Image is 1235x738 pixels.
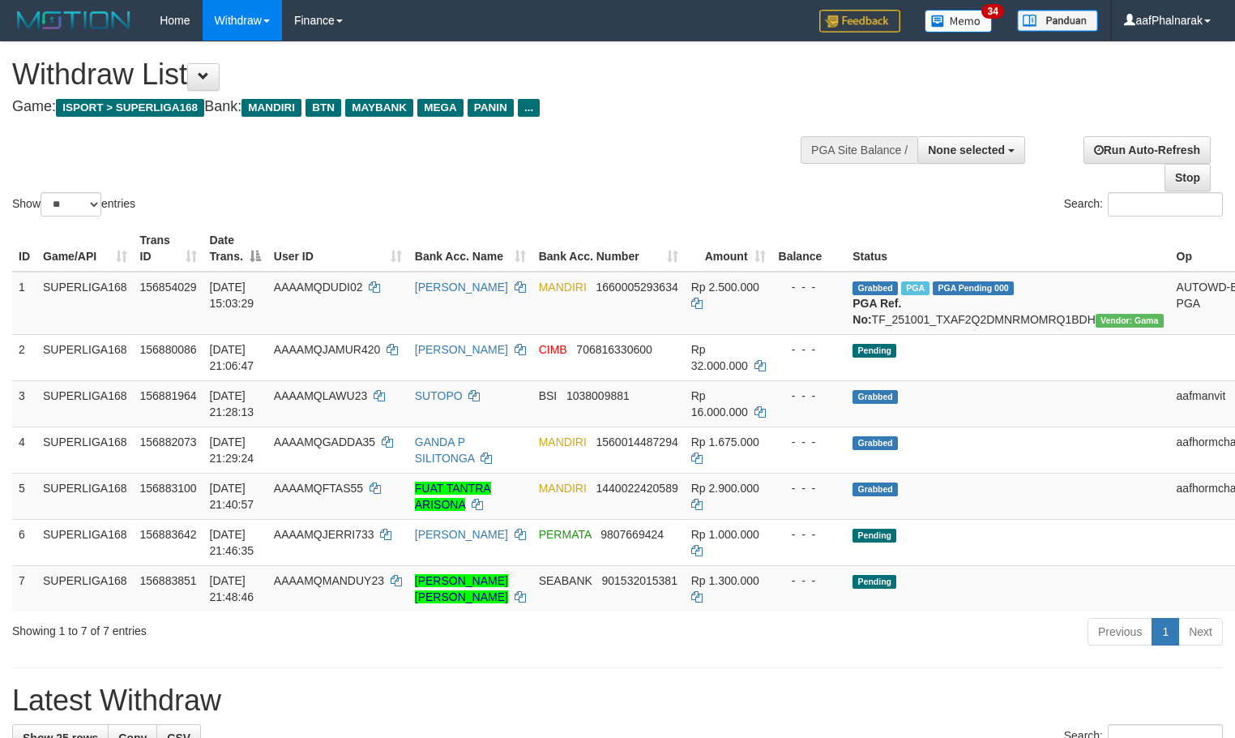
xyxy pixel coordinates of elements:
span: 156854029 [140,281,197,294]
span: Copy 1660005293634 to clipboard [596,281,677,294]
span: MANDIRI [539,482,587,495]
th: User ID: activate to sort column ascending [267,225,408,272]
img: Button%20Memo.svg [925,10,993,32]
div: - - - [779,279,840,295]
a: [PERSON_NAME] [415,281,508,294]
button: None selected [917,136,1025,164]
td: SUPERLIGA168 [36,565,134,611]
div: - - - [779,526,840,543]
a: [PERSON_NAME] [415,528,508,541]
th: Status [846,225,1169,272]
span: [DATE] 21:29:24 [210,436,254,465]
a: [PERSON_NAME] [415,343,508,356]
span: BTN [306,99,341,117]
th: Game/API: activate to sort column ascending [36,225,134,272]
span: Pending [853,344,896,358]
td: SUPERLIGA168 [36,334,134,380]
span: 156880086 [140,343,197,356]
span: [DATE] 15:03:29 [210,281,254,310]
span: MEGA [417,99,464,117]
th: ID [12,225,36,272]
span: Copy 901532015381 to clipboard [602,574,677,587]
select: Showentries [41,192,101,217]
td: SUPERLIGA168 [36,519,134,565]
a: Run Auto-Refresh [1083,136,1211,164]
span: [DATE] 21:48:46 [210,574,254,603]
span: Rp 2.900.000 [691,482,759,495]
td: SUPERLIGA168 [36,427,134,473]
span: [DATE] 21:46:35 [210,528,254,557]
a: Previous [1088,618,1152,646]
span: Rp 1.000.000 [691,528,759,541]
span: Copy 9807669424 to clipboard [600,528,664,541]
span: Copy 706816330600 to clipboard [576,343,652,356]
span: Rp 32.000.000 [691,343,748,372]
span: AAAAMQGADDA35 [274,436,375,448]
span: AAAAMQFTAS55 [274,482,363,495]
span: Rp 1.675.000 [691,436,759,448]
span: Marked by aafsoycanthlai [901,281,929,295]
span: None selected [928,144,1005,157]
span: BSI [539,389,558,402]
td: SUPERLIGA168 [36,380,134,427]
h4: Game: Bank: [12,99,807,115]
td: 5 [12,473,36,519]
span: AAAAMQMANDUY23 [274,574,384,587]
th: Amount: activate to sort column ascending [685,225,772,272]
div: - - - [779,341,840,358]
td: TF_251001_TXAF2Q2DMNRMOMRQ1BDH [846,272,1169,335]
a: Stop [1164,164,1211,191]
div: - - - [779,388,840,404]
span: 34 [981,4,1003,19]
input: Search: [1108,192,1223,217]
span: AAAAMQLAWU23 [274,389,367,402]
th: Date Trans.: activate to sort column descending [203,225,267,272]
a: FUAT TANTRA ARISONA [415,482,491,511]
span: SEABANK [539,574,592,587]
div: - - - [779,573,840,589]
b: PGA Ref. No: [853,297,901,326]
td: SUPERLIGA168 [36,272,134,335]
th: Trans ID: activate to sort column ascending [134,225,203,272]
th: Bank Acc. Name: activate to sort column ascending [408,225,532,272]
span: Pending [853,529,896,543]
span: MANDIRI [241,99,301,117]
th: Balance [772,225,847,272]
span: ... [518,99,540,117]
span: PERMATA [539,528,592,541]
span: 156883100 [140,482,197,495]
span: PGA Pending [933,281,1014,295]
span: MAYBANK [345,99,413,117]
span: [DATE] 21:06:47 [210,343,254,372]
td: 2 [12,334,36,380]
img: MOTION_logo.png [12,8,135,32]
span: Copy 1440022420589 to clipboard [596,482,677,495]
span: Rp 1.300.000 [691,574,759,587]
span: Pending [853,575,896,589]
td: 7 [12,565,36,611]
h1: Latest Withdraw [12,684,1223,717]
div: PGA Site Balance / [801,136,917,164]
span: CIMB [539,343,567,356]
span: 156881964 [140,389,197,402]
td: 6 [12,519,36,565]
span: 156883642 [140,528,197,541]
a: [PERSON_NAME] [PERSON_NAME] [415,574,508,603]
a: GANDA P SILITONGA [415,436,475,465]
span: 156883851 [140,574,197,587]
span: Rp 2.500.000 [691,281,759,294]
span: Copy 1038009881 to clipboard [566,389,630,402]
td: SUPERLIGA168 [36,473,134,519]
a: SUTOPO [415,389,463,402]
td: 3 [12,380,36,427]
span: Grabbed [853,483,898,496]
span: Vendor URL: https://trx31.1velocity.biz [1096,314,1164,328]
span: MANDIRI [539,281,587,294]
a: Next [1178,618,1223,646]
img: Feedback.jpg [819,10,900,32]
span: 156882073 [140,436,197,448]
div: - - - [779,434,840,450]
span: AAAAMQJAMUR420 [274,343,380,356]
span: [DATE] 21:28:13 [210,389,254,418]
img: panduan.png [1017,10,1098,32]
